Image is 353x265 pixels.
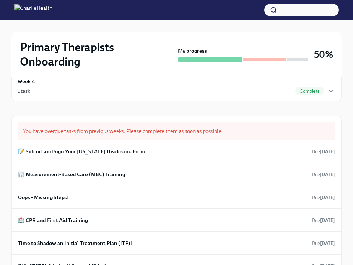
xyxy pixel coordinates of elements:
strong: [DATE] [320,149,335,154]
span: Due [312,172,335,177]
span: Due [312,241,335,246]
h6: 🏥 CPR and First Aid Training [18,216,88,224]
span: August 15th, 2025 09:00 [312,148,335,155]
div: You have overdue tasks from previous weeks. Please complete them as soon as possible. [18,122,335,140]
a: 📝 Submit and Sign Your [US_STATE] Disclosure FormDue[DATE] [18,146,335,157]
img: CharlieHealth [14,4,52,16]
span: August 23rd, 2025 09:00 [312,217,335,224]
strong: [DATE] [320,172,335,177]
h6: 📝 Submit and Sign Your [US_STATE] Disclosure Form [18,148,145,155]
span: Due [312,195,335,200]
strong: [DATE] [320,218,335,223]
span: August 23rd, 2025 09:00 [312,240,335,247]
h6: 📊 Measurement-Based Care (MBC) Training [18,170,125,178]
h6: Time to Shadow an Initial Treatment Plan (ITP)! [18,239,132,247]
h6: Week 4 [18,77,35,85]
a: Time to Shadow an Initial Treatment Plan (ITP)!Due[DATE] [18,238,335,249]
a: 📊 Measurement-Based Care (MBC) TrainingDue[DATE] [18,169,335,180]
span: Due [312,149,335,154]
strong: [DATE] [320,195,335,200]
h6: Oops - Missing Steps! [18,193,69,201]
span: Complete [295,88,324,94]
span: August 20th, 2025 09:00 [312,171,335,178]
h2: Primary Therapists Onboarding [20,40,175,69]
strong: [DATE] [320,241,335,246]
strong: My progress [178,47,207,54]
h3: 50% [314,48,333,61]
span: August 21st, 2025 09:00 [312,194,335,201]
div: 1 task [18,87,30,95]
span: Due [312,218,335,223]
a: 🏥 CPR and First Aid TrainingDue[DATE] [18,215,335,226]
a: Oops - Missing Steps!Due[DATE] [18,192,335,203]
